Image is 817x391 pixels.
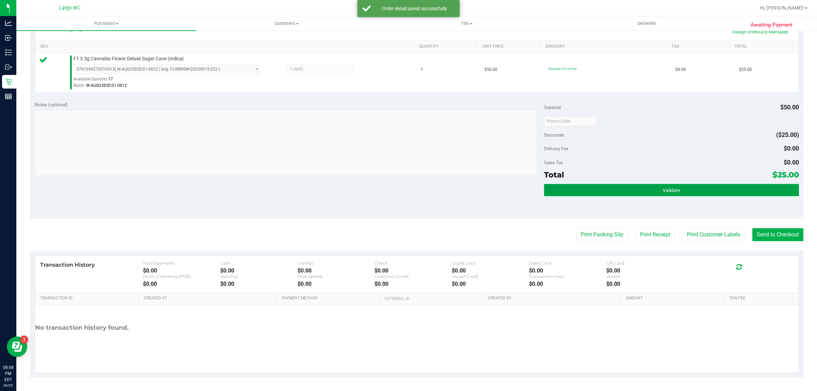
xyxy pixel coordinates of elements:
[74,56,184,62] span: FT 3.5g Cannabis Flower Deluxe Sugar Cane (Indica)
[7,337,27,357] iframe: Resource center
[739,66,752,73] span: $25.00
[143,261,220,266] div: Total Payments
[379,293,482,305] th: External ID
[544,160,563,165] span: Sales Tax
[40,44,411,49] a: SKU
[544,129,564,141] span: Discounts
[374,261,452,266] div: Check
[729,296,790,301] a: Txn Fee
[544,105,561,110] span: Subtotal
[488,296,618,301] a: Created By
[282,296,377,301] a: Payment Method
[298,261,375,266] div: CanPay
[374,267,452,274] div: $0.00
[197,20,376,27] span: Customers
[5,64,12,71] inline-svg: Outbound
[663,188,680,193] span: Validate
[5,78,12,85] inline-svg: Retail
[780,104,799,111] span: $50.00
[59,5,80,11] span: Largo WC
[557,16,737,31] a: Deliveries
[672,44,727,49] a: Tax
[220,274,298,279] div: AeroPay
[735,44,790,49] a: Total
[143,281,220,287] div: $0.00
[626,296,721,301] a: Amount
[606,261,684,266] div: Gift Card
[108,77,113,81] span: 17
[675,66,686,73] span: $0.00
[374,281,452,287] div: $0.00
[5,49,12,56] inline-svg: Inventory
[784,145,799,152] span: $0.00
[5,20,12,27] inline-svg: Analytics
[74,83,85,88] span: Batch:
[482,44,538,49] a: Unit Price
[220,261,298,266] div: Cash
[374,5,454,12] div: Order detail saved successfully
[20,335,28,344] iframe: Resource center unread badge
[298,267,375,274] div: $0.00
[606,267,684,274] div: $0.00
[728,26,792,37] a: Assign Inventory Manually
[40,296,136,301] a: Transaction ID
[776,131,799,138] span: ($25.00)
[544,184,799,196] button: Validate
[5,93,12,100] inline-svg: Reports
[606,274,684,279] div: Voided
[3,364,13,383] p: 08:08 PM EDT
[86,83,127,88] span: W-AUG25DSC01-0812
[16,20,196,27] span: Purchases
[452,281,529,287] div: $0.00
[784,159,799,166] span: $0.00
[144,296,273,301] a: Created At
[5,34,12,41] inline-svg: Inbound
[220,267,298,274] div: $0.00
[548,67,577,71] span: 50premall: 50% off line
[544,146,568,151] span: Delivery Fee
[529,281,606,287] div: $0.00
[544,170,564,179] span: Total
[636,228,675,241] button: Print Receipt
[3,383,13,388] p: 09/25
[628,20,666,27] span: Deliveries
[752,228,803,241] button: Send to Checkout
[529,261,606,266] div: Debit Card
[35,305,129,351] div: No transaction history found.
[452,267,529,274] div: $0.00
[74,74,270,88] div: Available Quantity:
[606,281,684,287] div: $0.00
[143,274,220,279] div: Point of Banking (POB)
[377,20,556,27] span: Tills
[377,16,557,31] a: Tills
[772,170,799,179] span: $25.00
[196,16,377,31] a: Customers
[751,21,792,29] span: Awaiting Payment
[143,267,220,274] div: $0.00
[220,281,298,287] div: $0.00
[35,102,68,107] span: Notes (optional)
[374,274,452,279] div: Customer Credit
[419,44,474,49] a: Quantity
[760,5,804,11] span: Hi, [PERSON_NAME]!
[421,66,423,73] span: 1
[16,16,196,31] a: Purchases
[529,267,606,274] div: $0.00
[452,261,529,266] div: Credit Card
[544,116,597,126] input: Promo Code
[545,44,663,49] a: Discount
[484,66,497,73] span: $50.00
[298,281,375,287] div: $0.00
[683,228,744,241] button: Print Customer Labels
[529,274,606,279] div: Transaction Fees
[298,274,375,279] div: Total Spendr
[576,228,628,241] button: Print Packing Slip
[452,274,529,279] div: Issued Credit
